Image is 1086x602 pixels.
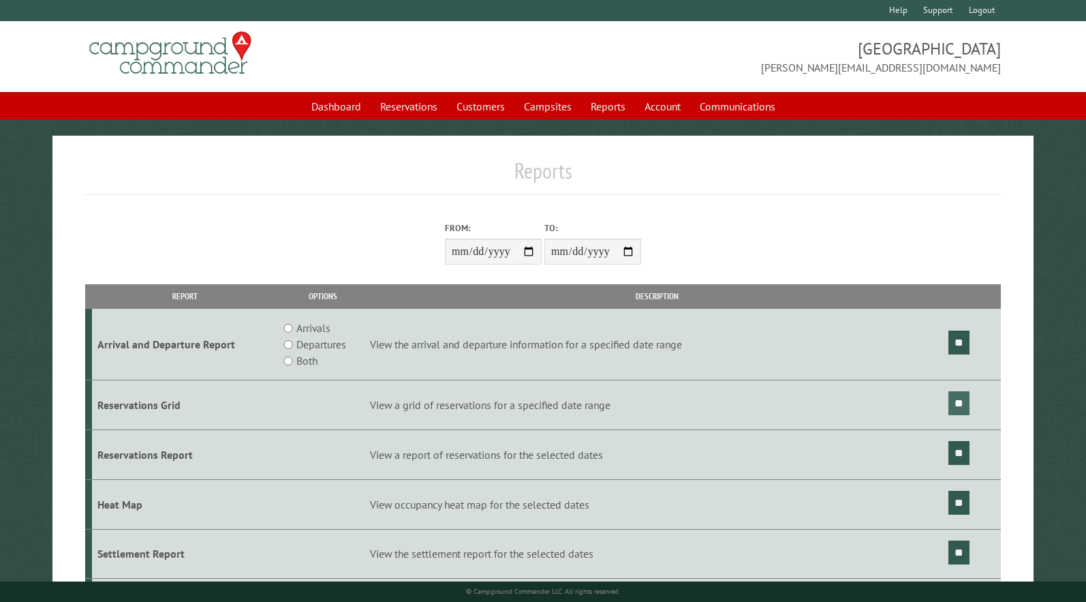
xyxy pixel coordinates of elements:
label: Arrivals [296,320,330,336]
td: View a grid of reservations for a specified date range [368,380,946,430]
th: Options [278,284,368,308]
a: Communications [692,93,784,119]
span: [GEOGRAPHIC_DATA] [PERSON_NAME][EMAIL_ADDRESS][DOMAIN_NAME] [543,37,1001,76]
a: Account [636,93,689,119]
a: Customers [448,93,513,119]
a: Reports [583,93,634,119]
td: Arrival and Departure Report [92,309,278,380]
a: Dashboard [303,93,369,119]
th: Description [368,284,946,308]
td: View occupancy heat map for the selected dates [368,479,946,529]
td: Reservations Report [92,430,278,479]
h1: Reports [85,157,1001,195]
td: Heat Map [92,479,278,529]
td: View the settlement report for the selected dates [368,529,946,579]
label: To: [544,222,641,235]
small: © Campground Commander LLC. All rights reserved. [466,587,620,596]
td: View the arrival and departure information for a specified date range [368,309,946,380]
img: Campground Commander [85,27,255,80]
td: View a report of reservations for the selected dates [368,430,946,479]
td: Reservations Grid [92,380,278,430]
label: Departures [296,336,346,352]
a: Campsites [516,93,580,119]
td: Settlement Report [92,529,278,579]
label: From: [445,222,542,235]
a: Reservations [372,93,446,119]
label: Both [296,352,317,369]
th: Report [92,284,278,308]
